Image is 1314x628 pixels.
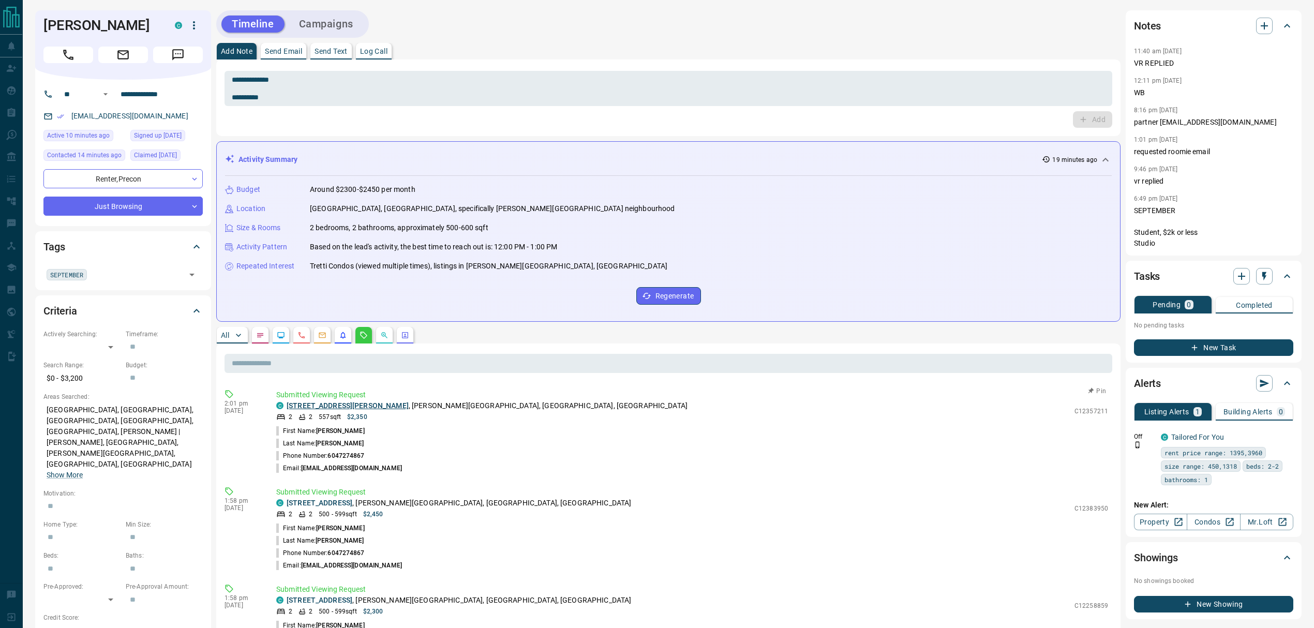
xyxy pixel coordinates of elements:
button: Show More [47,470,83,481]
p: 0 [1187,301,1191,308]
h1: [PERSON_NAME] [43,17,159,34]
p: First Name: [276,524,365,533]
span: SEPTEMBER [50,270,83,280]
p: Pre-Approval Amount: [126,582,203,591]
h2: Showings [1134,549,1178,566]
div: Tags [43,234,203,259]
p: [DATE] [225,504,261,512]
a: [STREET_ADDRESS] [287,596,352,604]
svg: Opportunities [380,331,389,339]
button: Open [99,88,112,100]
div: Mon Dec 26 2022 [130,130,203,144]
p: Min Size: [126,520,203,529]
p: Beds: [43,551,121,560]
span: [EMAIL_ADDRESS][DOMAIN_NAME] [301,465,402,472]
p: 0 [1279,408,1283,415]
svg: Email Verified [57,113,64,120]
p: New Alert: [1134,500,1293,511]
span: beds: 2-2 [1246,461,1279,471]
p: , [PERSON_NAME][GEOGRAPHIC_DATA], [GEOGRAPHIC_DATA], [GEOGRAPHIC_DATA] [287,498,631,509]
p: Pending [1153,301,1181,308]
a: [STREET_ADDRESS] [287,499,352,507]
p: All [221,332,229,339]
span: Active 10 minutes ago [47,130,110,141]
p: Email: [276,463,402,473]
p: [DATE] [225,602,261,609]
p: 1 [1196,408,1200,415]
h2: Tasks [1134,268,1160,285]
p: [GEOGRAPHIC_DATA], [GEOGRAPHIC_DATA], [GEOGRAPHIC_DATA], [GEOGRAPHIC_DATA], [GEOGRAPHIC_DATA], [P... [43,401,203,484]
p: [GEOGRAPHIC_DATA], [GEOGRAPHIC_DATA], specifically [PERSON_NAME][GEOGRAPHIC_DATA] neighbourhood [310,203,675,214]
span: Contacted 14 minutes ago [47,150,122,160]
p: , [PERSON_NAME][GEOGRAPHIC_DATA], [GEOGRAPHIC_DATA], [GEOGRAPHIC_DATA] [287,400,688,411]
p: Credit Score: [43,613,203,622]
p: 11:40 am [DATE] [1134,48,1182,55]
p: , [PERSON_NAME][GEOGRAPHIC_DATA], [GEOGRAPHIC_DATA], [GEOGRAPHIC_DATA] [287,595,631,606]
p: 9:46 pm [DATE] [1134,166,1178,173]
p: Phone Number: [276,548,365,558]
p: Last Name: [276,439,364,448]
p: 6:49 pm [DATE] [1134,195,1178,202]
div: condos.ca [175,22,182,29]
p: C12258859 [1074,601,1108,610]
a: Mr.Loft [1240,514,1293,530]
p: Areas Searched: [43,392,203,401]
p: 2 [289,607,292,616]
p: Submitted Viewing Request [276,487,1108,498]
p: 2 [309,510,312,519]
p: 19 minutes ago [1052,155,1097,165]
span: size range: 450,1318 [1164,461,1237,471]
svg: Emails [318,331,326,339]
p: Actively Searching: [43,330,121,339]
p: Log Call [360,48,387,55]
p: 2 bedrooms, 2 bathrooms, approximately 500-600 sqft [310,222,488,233]
div: Renter , Precon [43,169,203,188]
textarea: To enrich screen reader interactions, please activate Accessibility in Grammarly extension settings [232,76,1105,102]
p: Timeframe: [126,330,203,339]
span: rent price range: 1395,3960 [1164,447,1262,458]
span: Claimed [DATE] [134,150,177,160]
a: [EMAIL_ADDRESS][DOMAIN_NAME] [71,112,188,120]
svg: Requests [360,331,368,339]
svg: Lead Browsing Activity [277,331,285,339]
p: partner [EMAIL_ADDRESS][DOMAIN_NAME] [1134,117,1293,128]
p: Last Name: [276,536,364,545]
p: No pending tasks [1134,318,1293,333]
p: No showings booked [1134,576,1293,586]
div: Tue Sep 16 2025 [43,149,125,164]
span: [PERSON_NAME] [316,525,364,532]
p: Size & Rooms [236,222,281,233]
p: Home Type: [43,520,121,529]
div: condos.ca [276,499,283,506]
span: Call [43,47,93,63]
p: First Name: [276,426,365,436]
p: 557 sqft [319,412,341,422]
span: Message [153,47,203,63]
a: Tailored For You [1171,433,1224,441]
button: Open [185,267,199,282]
button: Regenerate [636,287,701,305]
p: 500 - 599 sqft [319,510,356,519]
span: [PERSON_NAME] [316,440,364,447]
div: condos.ca [276,596,283,604]
p: $2,350 [347,412,367,422]
div: Notes [1134,13,1293,38]
button: New Task [1134,339,1293,356]
a: Property [1134,514,1187,530]
p: Activity Pattern [236,242,287,252]
p: C12357211 [1074,407,1108,416]
p: 12:11 pm [DATE] [1134,77,1182,84]
p: requested roomie email [1134,146,1293,157]
p: Repeated Interest [236,261,294,272]
p: Tretti Condos (viewed multiple times), listings in [PERSON_NAME][GEOGRAPHIC_DATA], [GEOGRAPHIC_DATA] [310,261,667,272]
p: 2 [289,412,292,422]
span: Signed up [DATE] [134,130,182,141]
p: 8:16 pm [DATE] [1134,107,1178,114]
p: Off [1134,432,1155,441]
button: Campaigns [289,16,364,33]
p: SEPTEMBER Student, $2k or less Studio [1134,205,1293,249]
p: $0 - $3,200 [43,370,121,387]
p: 2 [309,607,312,616]
p: C12383950 [1074,504,1108,513]
span: [EMAIL_ADDRESS][DOMAIN_NAME] [301,562,402,569]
